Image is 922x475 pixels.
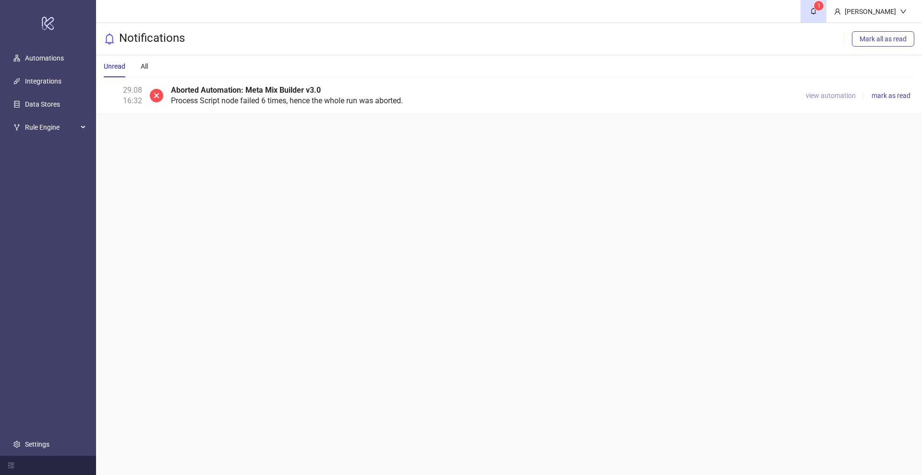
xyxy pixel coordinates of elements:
div: 29.08 16:32 [104,85,142,106]
button: Mark all as read [852,31,914,47]
div: [PERSON_NAME] [841,6,900,17]
sup: 1 [814,1,824,11]
a: Automations [25,54,64,62]
span: down [900,8,907,15]
span: 1 [817,2,821,9]
button: mark as read [868,90,914,101]
div: Process Script node failed 6 times, hence the whole run was aborted. [171,85,794,106]
span: bell [104,33,115,45]
a: Integrations [25,77,61,85]
span: Rule Engine [25,118,78,137]
span: view automation [806,92,856,99]
button: view automation [802,90,860,101]
span: bell [810,8,817,14]
div: All [141,61,148,72]
span: user [834,8,841,15]
span: menu-fold [8,462,14,469]
div: Unread [104,61,125,72]
span: Mark all as read [860,35,907,43]
span: close-circle [150,85,163,106]
h3: Notifications [119,31,185,47]
a: Settings [25,440,49,448]
b: Aborted Automation: Meta Mix Builder v3.0 [171,85,321,95]
a: Data Stores [25,100,60,108]
span: mark as read [872,92,910,99]
span: fork [13,124,20,131]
